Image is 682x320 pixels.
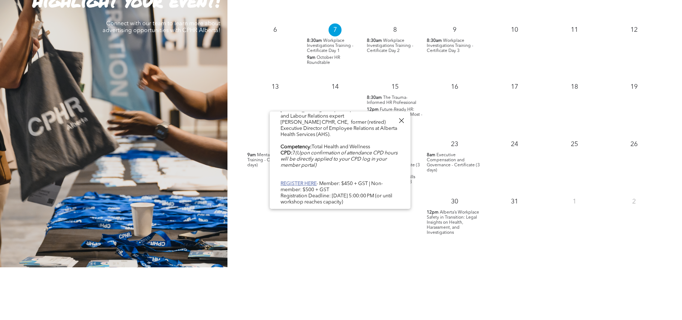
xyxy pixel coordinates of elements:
[508,138,521,151] p: 24
[627,23,640,36] p: 12
[508,80,521,93] p: 17
[448,195,461,208] p: 30
[103,21,220,34] span: Connect with our team to learn more about advertising opportunities with CPHR Alberta!
[269,80,282,93] p: 13
[568,195,581,208] p: 1
[627,138,640,151] p: 26
[307,56,340,65] span: October HR Roundtable
[448,23,461,36] p: 9
[427,210,479,235] span: Alberta’s Workplace Safety in Transition: Legal Insights on Health, Harassment, and Investigations
[367,107,379,112] span: 12pm
[388,80,401,93] p: 15
[568,80,581,93] p: 18
[508,23,521,36] p: 10
[281,181,317,186] a: REGISTER HERE
[427,210,439,215] span: 12pm
[247,153,256,158] span: 9am
[627,80,640,93] p: 19
[269,138,282,151] p: 20
[427,153,435,158] span: 8am
[329,80,342,93] p: 14
[627,195,640,208] p: 2
[247,153,296,167] span: Mental Health Skills Training - Certificate (3 days)
[269,195,282,208] p: 27
[367,95,382,100] span: 8:30am
[508,195,521,208] p: 31
[307,55,316,60] span: 9am
[388,23,401,36] p: 8
[281,144,312,149] b: Competency:
[427,153,480,172] span: Executive Compensation and Governance - Certificate (3 days)
[427,39,473,53] span: Workplace Investigations Training - Certificate Day 3
[568,138,581,151] p: 25
[367,96,416,105] span: The Trauma-Informed HR Professional
[269,23,282,36] p: 6
[448,80,461,93] p: 16
[329,23,342,36] p: 7
[367,38,382,43] span: 8:30am
[307,39,353,53] span: Workplace Investigations Training - Certificate Day 1
[307,38,322,43] span: 8:30am
[568,23,581,36] p: 11
[281,150,398,168] i: (Upon confirmation of attendance CPD hours will be directly applied to your CPD log in your membe...
[281,150,292,155] b: CPD:
[448,138,461,151] p: 23
[427,38,442,43] span: 8:30am
[367,108,422,122] span: Future-Ready HR: The Skills That Matter Most - Networking at Noon
[367,39,413,53] span: Workplace Investigations Training - Certificate Day 2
